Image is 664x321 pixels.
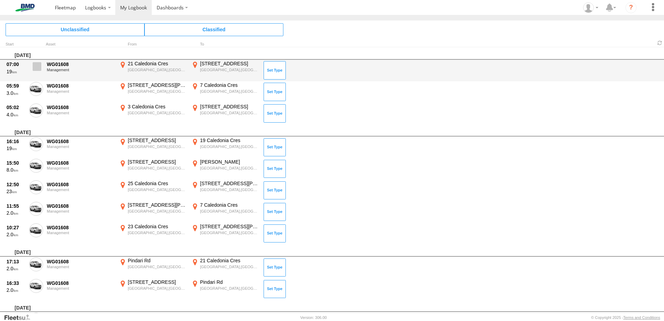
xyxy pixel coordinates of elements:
label: Click to View Event Location [118,279,188,299]
div: WG01608 [47,61,114,67]
div: [GEOGRAPHIC_DATA],[GEOGRAPHIC_DATA] [128,209,186,214]
div: [GEOGRAPHIC_DATA],[GEOGRAPHIC_DATA] [128,264,186,269]
div: [GEOGRAPHIC_DATA],[GEOGRAPHIC_DATA] [200,209,259,214]
div: [GEOGRAPHIC_DATA],[GEOGRAPHIC_DATA] [200,187,259,192]
div: 7 Caledonia Cres [200,82,259,88]
button: Click to Set [264,104,286,122]
div: 25 Caledonia Cres [128,180,186,187]
div: 3 Caledonia Cres [128,104,186,110]
div: [GEOGRAPHIC_DATA],[GEOGRAPHIC_DATA] [200,230,259,235]
img: bmd-logo.svg [7,4,43,11]
div: Version: 306.00 [300,315,327,320]
div: Management [47,89,114,93]
div: [GEOGRAPHIC_DATA],[GEOGRAPHIC_DATA] [200,264,259,269]
span: Click to view Unclassified Trips [6,23,144,36]
div: 2.0 [7,210,25,216]
div: 21 Caledonia Cres [200,257,259,264]
div: Click to Sort [6,43,26,46]
div: [GEOGRAPHIC_DATA],[GEOGRAPHIC_DATA] [128,67,186,72]
label: Click to View Event Location [118,223,188,244]
div: 15:50 [7,160,25,166]
div: [GEOGRAPHIC_DATA],[GEOGRAPHIC_DATA] [128,166,186,171]
div: Pindari Rd [200,279,259,285]
label: Click to View Event Location [190,137,260,157]
button: Click to Set [264,224,286,242]
div: 8.0 [7,167,25,173]
div: [GEOGRAPHIC_DATA],[GEOGRAPHIC_DATA] [200,144,259,149]
div: WG01608 [47,181,114,188]
div: 23 [7,188,25,195]
div: Management [47,145,114,149]
div: 11:55 [7,203,25,209]
div: [GEOGRAPHIC_DATA],[GEOGRAPHIC_DATA] [200,166,259,171]
div: [STREET_ADDRESS][PERSON_NAME] [128,82,186,88]
div: 2.0 [7,287,25,293]
label: Click to View Event Location [118,159,188,179]
div: 7 Caledonia Cres [200,202,259,208]
div: [GEOGRAPHIC_DATA],[GEOGRAPHIC_DATA] [128,144,186,149]
button: Click to Set [264,138,286,156]
div: 17:13 [7,258,25,265]
div: 23 Caledonia Cres [128,223,186,230]
span: Refresh [656,40,664,46]
div: From [118,43,188,46]
div: [STREET_ADDRESS][PERSON_NAME] [200,223,259,230]
button: Click to Set [264,83,286,101]
div: Campbell Mcniven [581,2,601,13]
div: WG01608 [47,258,114,265]
button: Click to Set [264,181,286,199]
div: 19 Caledonia Cres [200,137,259,143]
div: Management [47,231,114,235]
label: Click to View Event Location [190,180,260,200]
a: Terms and Conditions [623,315,660,320]
div: Management [47,166,114,170]
i: ? [625,2,637,13]
button: Click to Set [264,61,286,79]
div: [STREET_ADDRESS] [200,104,259,110]
div: [STREET_ADDRESS] [200,60,259,67]
button: Click to Set [264,160,286,178]
div: WG01608 [47,280,114,286]
button: Click to Set [264,203,286,221]
div: 2.0 [7,265,25,272]
div: Management [47,265,114,269]
div: 19 [7,145,25,151]
label: Click to View Event Location [190,202,260,222]
label: Click to View Event Location [190,60,260,81]
div: [GEOGRAPHIC_DATA],[GEOGRAPHIC_DATA] [200,286,259,291]
div: 2.0 [7,231,25,238]
div: [STREET_ADDRESS] [128,279,186,285]
div: Management [47,209,114,213]
div: Management [47,68,114,72]
label: Click to View Event Location [118,137,188,157]
div: [PERSON_NAME] [200,159,259,165]
div: [GEOGRAPHIC_DATA],[GEOGRAPHIC_DATA] [128,89,186,94]
span: Click to view Classified Trips [144,23,283,36]
div: 4.0 [7,112,25,118]
div: [GEOGRAPHIC_DATA],[GEOGRAPHIC_DATA] [128,286,186,291]
div: © Copyright 2025 - [591,315,660,320]
label: Click to View Event Location [190,223,260,244]
div: 12:50 [7,181,25,188]
div: WG01608 [47,160,114,166]
div: WG01608 [47,203,114,209]
label: Click to View Event Location [118,180,188,200]
label: Click to View Event Location [190,279,260,299]
label: Click to View Event Location [118,60,188,81]
div: 05:02 [7,104,25,110]
div: WG01608 [47,224,114,231]
label: Click to View Event Location [118,104,188,124]
div: [GEOGRAPHIC_DATA],[GEOGRAPHIC_DATA] [128,110,186,115]
div: WG01608 [47,138,114,145]
div: [GEOGRAPHIC_DATA],[GEOGRAPHIC_DATA] [128,230,186,235]
div: [GEOGRAPHIC_DATA],[GEOGRAPHIC_DATA] [200,110,259,115]
label: Click to View Event Location [118,202,188,222]
div: [STREET_ADDRESS] [128,137,186,143]
div: 07:00 [7,61,25,67]
label: Click to View Event Location [190,159,260,179]
div: Management [47,188,114,192]
div: 3.0 [7,90,25,96]
div: [STREET_ADDRESS] [128,159,186,165]
div: 21 Caledonia Cres [128,60,186,67]
div: WG01608 [47,83,114,89]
